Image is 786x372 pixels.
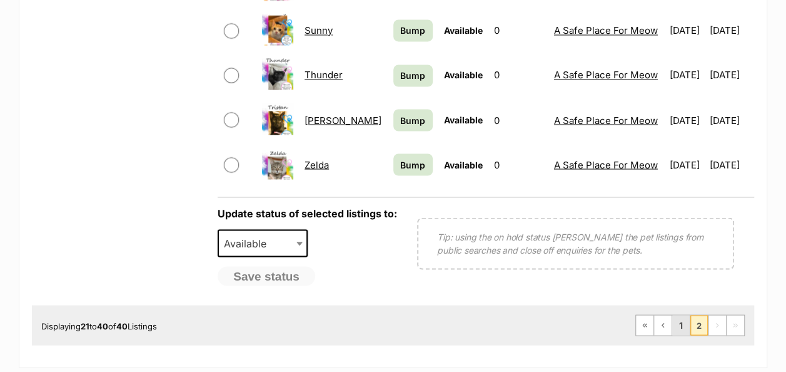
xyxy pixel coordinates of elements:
td: [DATE] [665,143,708,186]
span: Page 2 [690,315,708,335]
span: Available [444,25,483,36]
td: 0 [489,143,548,186]
p: Tip: using the on hold status [PERSON_NAME] the pet listings from public searches and close off e... [437,230,714,256]
span: Bump [400,69,425,82]
td: 0 [489,98,548,142]
a: Sunny [305,24,333,36]
a: A Safe Place For Meow [554,114,658,126]
span: Bump [400,113,425,127]
span: Available [444,159,483,170]
span: Bump [400,158,425,171]
span: Available [219,234,279,252]
td: [DATE] [665,53,708,96]
a: [PERSON_NAME] [305,114,381,126]
a: A Safe Place For Meow [554,158,658,170]
a: Bump [393,19,433,41]
a: Zelda [305,158,329,170]
a: Bump [393,65,433,86]
td: [DATE] [709,143,753,186]
span: Next page [708,315,726,335]
span: Displaying to of Listings [41,321,157,331]
label: Update status of selected listings to: [218,207,397,219]
a: Bump [393,109,433,131]
td: 0 [489,9,548,52]
td: [DATE] [665,98,708,142]
span: Available [444,114,483,125]
a: Thunder [305,69,343,81]
strong: 21 [81,321,89,331]
strong: 40 [97,321,108,331]
a: A Safe Place For Meow [554,69,658,81]
span: Available [444,70,483,80]
strong: 40 [116,321,128,331]
a: Page 1 [672,315,690,335]
td: [DATE] [709,53,753,96]
a: First page [636,315,653,335]
td: [DATE] [665,9,708,52]
td: 0 [489,53,548,96]
nav: Pagination [635,314,745,336]
a: Bump [393,153,433,175]
a: Previous page [654,315,672,335]
td: [DATE] [709,98,753,142]
button: Save status [218,266,315,286]
td: [DATE] [709,9,753,52]
a: A Safe Place For Meow [554,24,658,36]
span: Last page [727,315,744,335]
span: Bump [400,24,425,37]
span: Available [218,229,308,257]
